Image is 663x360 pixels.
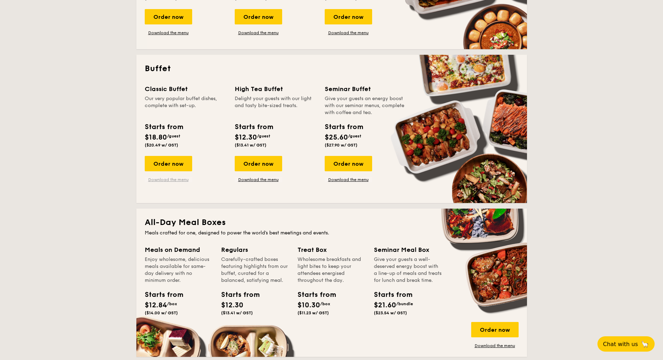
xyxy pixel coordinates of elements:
div: Starts from [145,122,183,132]
span: ($11.23 w/ GST) [297,310,329,315]
div: Regulars [221,245,289,255]
span: /guest [257,134,270,138]
a: Download the menu [145,177,192,182]
span: ($13.41 w/ GST) [221,310,253,315]
div: Enjoy wholesome, delicious meals available for same-day delivery with no minimum order. [145,256,213,284]
span: ($23.54 w/ GST) [374,310,407,315]
a: Download the menu [235,177,282,182]
div: Order now [325,156,372,171]
div: Starts from [325,122,363,132]
span: ($27.90 w/ GST) [325,143,357,148]
span: $25.60 [325,133,348,142]
div: Starts from [235,122,273,132]
div: Classic Buffet [145,84,226,94]
div: Treat Box [297,245,366,255]
div: Meals crafted for one, designed to power the world's best meetings and events. [145,230,519,237]
div: Starts from [145,290,176,300]
div: Give your guests an energy boost with our seminar menus, complete with coffee and tea. [325,95,406,116]
h2: Buffet [145,63,519,74]
div: Order now [235,156,282,171]
div: High Tea Buffet [235,84,316,94]
span: $12.30 [235,133,257,142]
a: Download the menu [471,343,519,348]
span: $21.60 [374,301,396,309]
span: $12.84 [145,301,167,309]
div: Wholesome breakfasts and light bites to keep your attendees energised throughout the day. [297,256,366,284]
div: Seminar Buffet [325,84,406,94]
div: Give your guests a well-deserved energy boost with a line-up of meals and treats for lunch and br... [374,256,442,284]
span: /guest [348,134,361,138]
span: /bundle [396,301,413,306]
span: /box [167,301,177,306]
div: Meals on Demand [145,245,213,255]
a: Download the menu [325,177,372,182]
a: Download the menu [235,30,282,36]
div: Delight your guests with our light and tasty bite-sized treats. [235,95,316,116]
span: ($13.41 w/ GST) [235,143,266,148]
div: Starts from [297,290,329,300]
span: $10.30 [297,301,320,309]
a: Download the menu [325,30,372,36]
span: $18.80 [145,133,167,142]
span: ($14.00 w/ GST) [145,310,178,315]
div: Starts from [374,290,405,300]
div: Order now [145,9,192,24]
button: Chat with us🦙 [597,336,655,352]
div: Starts from [221,290,253,300]
span: ($20.49 w/ GST) [145,143,178,148]
div: Order now [235,9,282,24]
span: Chat with us [603,341,638,347]
span: /box [320,301,330,306]
div: Order now [471,322,519,337]
div: Carefully-crafted boxes featuring highlights from our buffet, curated for a balanced, satisfying ... [221,256,289,284]
span: 🦙 [641,340,649,348]
div: Order now [145,156,192,171]
span: /guest [167,134,180,138]
a: Download the menu [145,30,192,36]
div: Order now [325,9,372,24]
span: $12.30 [221,301,243,309]
div: Our very popular buffet dishes, complete with set-up. [145,95,226,116]
h2: All-Day Meal Boxes [145,217,519,228]
div: Seminar Meal Box [374,245,442,255]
